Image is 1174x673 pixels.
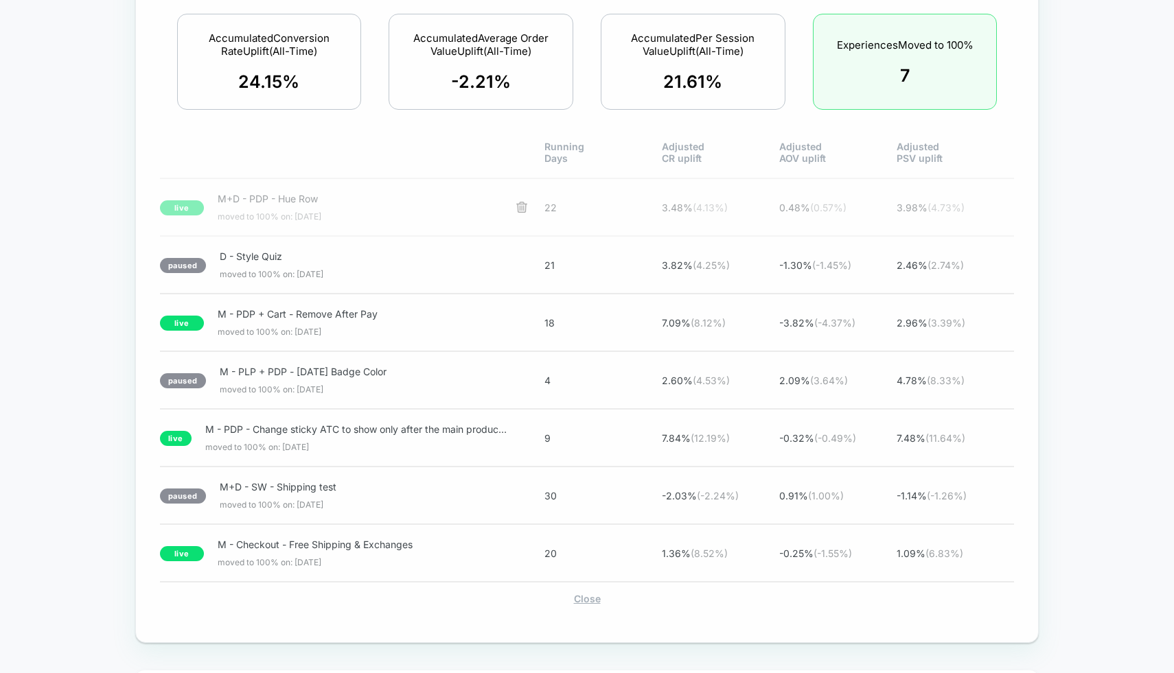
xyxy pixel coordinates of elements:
span: ( 11.64 %) [925,432,965,444]
span: 20 [544,547,662,559]
span: 7.84 % [662,432,779,444]
span: ( 3.39 %) [928,317,965,329]
span: 3.82 % [662,259,779,271]
span: 7.09 % [662,317,779,329]
span: 24.15 % [238,71,299,92]
span: 2.09 % [779,375,897,386]
span: ( 4.25 %) [693,259,730,271]
p: live [160,431,192,446]
span: 7.48 % [897,432,1014,444]
span: ( 8.12 %) [691,317,726,329]
span: 1.36 % [662,547,779,559]
span: 2.60 % [662,375,779,386]
span: 30 [544,490,662,501]
span: M - PLP + PDP - [DATE] Badge Color [220,366,500,377]
span: ( 4.53 %) [693,375,730,386]
img: menu [516,202,527,213]
span: -1.14 % [897,490,1014,501]
span: 9 [544,432,662,444]
span: ( 2.74 %) [928,259,964,271]
span: 2.46 % [897,259,1014,271]
span: ( -2.24 %) [697,490,739,501]
span: Adjusted CR uplift [662,141,779,164]
span: moved to 100% on: [DATE] [220,499,503,510]
span: -0.32 % [779,432,897,444]
span: M - Checkout - Free Shipping & Exchanges [218,539,500,550]
span: ( 1.00 %) [808,490,844,501]
span: ( 4.13 %) [693,202,728,213]
div: Close [160,593,1015,604]
p: paused [160,373,206,388]
span: 3.48 % [662,202,779,213]
span: ( 6.83 %) [925,547,963,559]
span: moved to 100% on: [DATE] [220,269,503,279]
span: Experiences Moved to 100% [837,38,974,51]
span: -0.25 % [779,547,897,559]
span: -3.82 % [779,317,897,329]
span: moved to 100% on: [DATE] [218,211,503,222]
span: ( 8.52 %) [691,547,728,559]
span: M - PDP - Change sticky ATC to show only after the main product form [205,423,507,435]
span: moved to 100% on: [DATE] [218,557,503,567]
span: -2.21 % [451,71,511,92]
span: 3.98 % [897,202,1014,213]
span: M - PDP + Cart - Remove After Pay [218,308,500,320]
p: live [160,200,204,215]
span: M+D - SW - Shipping test [220,481,500,493]
span: 18 [544,317,662,329]
span: D - Style Quiz [220,250,500,262]
span: 21.61 % [663,71,722,92]
span: ( 12.19 %) [691,432,730,444]
span: 4 [544,375,662,386]
span: ( -1.45 %) [812,259,851,271]
span: moved to 100% on: [DATE] [220,384,503,394]
p: paused [160,258,206,273]
span: -2.03 % [662,490,779,501]
span: ( 8.33 %) [927,375,965,386]
span: Accumulated Per Session Value Uplift (All-Time) [619,32,768,58]
span: ( -1.26 %) [927,490,967,501]
span: ( 4.73 %) [928,202,965,213]
span: ( 3.64 %) [810,375,848,386]
span: moved to 100% on: [DATE] [218,327,503,337]
span: 0.48 % [779,202,897,213]
span: ( 0.57 %) [810,202,847,213]
span: moved to 100% on: [DATE] [205,442,510,452]
span: 21 [544,259,662,271]
p: live [160,546,204,561]
span: M+D - PDP - Hue Row [218,193,500,204]
p: paused [160,488,206,504]
span: Running Days [544,141,662,164]
span: 2.96 % [897,317,1014,329]
span: ( -1.55 %) [814,547,852,559]
span: ( -4.37 %) [814,317,855,329]
span: -1.30 % [779,259,897,271]
span: Adjusted AOV uplift [779,141,897,164]
span: ( -0.49 %) [814,432,856,444]
span: Accumulated Conversion Rate Uplift (All-Time) [195,32,344,58]
span: 4.78 % [897,375,1014,386]
p: live [160,316,204,331]
span: 22 [544,202,662,213]
span: 7 [900,65,910,86]
span: Accumulated Average Order Value Uplift (All-Time) [406,32,555,58]
span: 1.09 % [897,547,1014,559]
span: Adjusted PSV uplift [897,141,1014,164]
span: 0.91 % [779,490,897,501]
